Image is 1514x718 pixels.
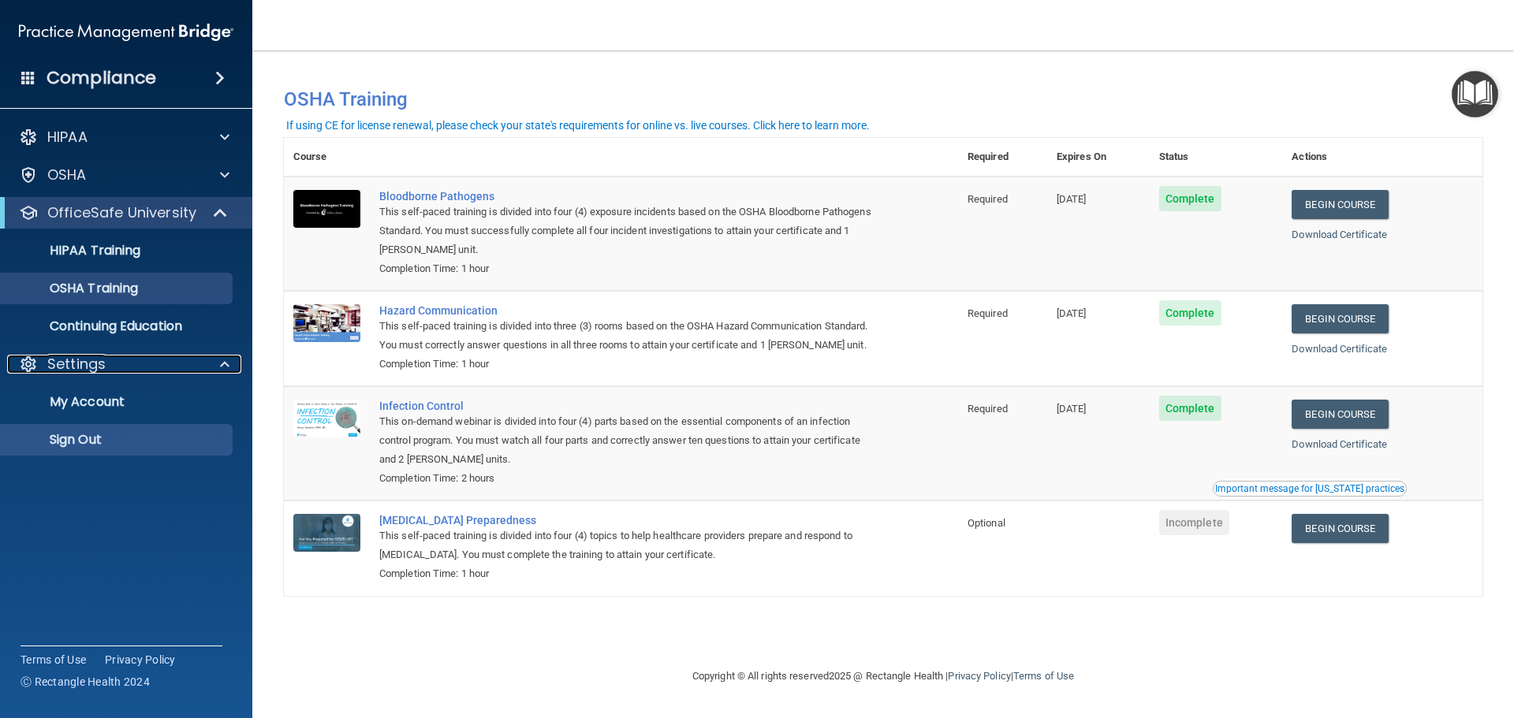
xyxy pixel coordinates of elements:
[47,67,156,89] h4: Compliance
[1057,193,1087,205] span: [DATE]
[968,403,1008,415] span: Required
[10,394,226,410] p: My Account
[968,517,1005,529] span: Optional
[1292,343,1387,355] a: Download Certificate
[47,128,88,147] p: HIPAA
[1159,186,1221,211] span: Complete
[379,412,879,469] div: This on-demand webinar is divided into four (4) parts based on the essential components of an inf...
[47,355,106,374] p: Settings
[1150,138,1283,177] th: Status
[1047,138,1150,177] th: Expires On
[948,670,1010,682] a: Privacy Policy
[1292,304,1388,333] a: Begin Course
[1292,438,1387,450] a: Download Certificate
[1292,514,1388,543] a: Begin Course
[1159,396,1221,421] span: Complete
[19,203,229,222] a: OfficeSafe University
[284,138,370,177] th: Course
[1159,300,1221,326] span: Complete
[379,190,879,203] a: Bloodborne Pathogens
[1292,190,1388,219] a: Begin Course
[286,120,870,131] div: If using CE for license renewal, please check your state's requirements for online vs. live cours...
[47,203,196,222] p: OfficeSafe University
[10,432,226,448] p: Sign Out
[379,564,879,583] div: Completion Time: 1 hour
[379,469,879,488] div: Completion Time: 2 hours
[379,259,879,278] div: Completion Time: 1 hour
[1292,229,1387,240] a: Download Certificate
[1452,71,1498,117] button: Open Resource Center
[284,88,1482,110] h4: OSHA Training
[1013,670,1074,682] a: Terms of Use
[10,318,226,334] p: Continuing Education
[1057,307,1087,319] span: [DATE]
[21,674,150,690] span: Ⓒ Rectangle Health 2024
[19,17,233,48] img: PMB logo
[10,281,138,296] p: OSHA Training
[1213,481,1407,497] button: Read this if you are a dental practitioner in the state of CA
[379,304,879,317] a: Hazard Communication
[379,317,879,355] div: This self-paced training is divided into three (3) rooms based on the OSHA Hazard Communication S...
[284,117,872,133] button: If using CE for license renewal, please check your state's requirements for online vs. live cours...
[10,243,140,259] p: HIPAA Training
[968,307,1008,319] span: Required
[105,652,176,668] a: Privacy Policy
[379,514,879,526] a: [MEDICAL_DATA] Preparedness
[1215,484,1404,493] div: Important message for [US_STATE] practices
[1057,403,1087,415] span: [DATE]
[379,355,879,374] div: Completion Time: 1 hour
[1292,400,1388,429] a: Begin Course
[379,400,879,412] a: Infection Control
[379,526,879,564] div: This self-paced training is divided into four (4) topics to help healthcare providers prepare and...
[958,138,1047,177] th: Required
[379,203,879,259] div: This self-paced training is divided into four (4) exposure incidents based on the OSHA Bloodborne...
[19,128,229,147] a: HIPAA
[19,355,229,374] a: Settings
[47,166,87,184] p: OSHA
[595,651,1171,701] div: Copyright © All rights reserved 2025 @ Rectangle Health | |
[1159,510,1229,535] span: Incomplete
[21,652,86,668] a: Terms of Use
[19,166,229,184] a: OSHA
[1282,138,1482,177] th: Actions
[968,193,1008,205] span: Required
